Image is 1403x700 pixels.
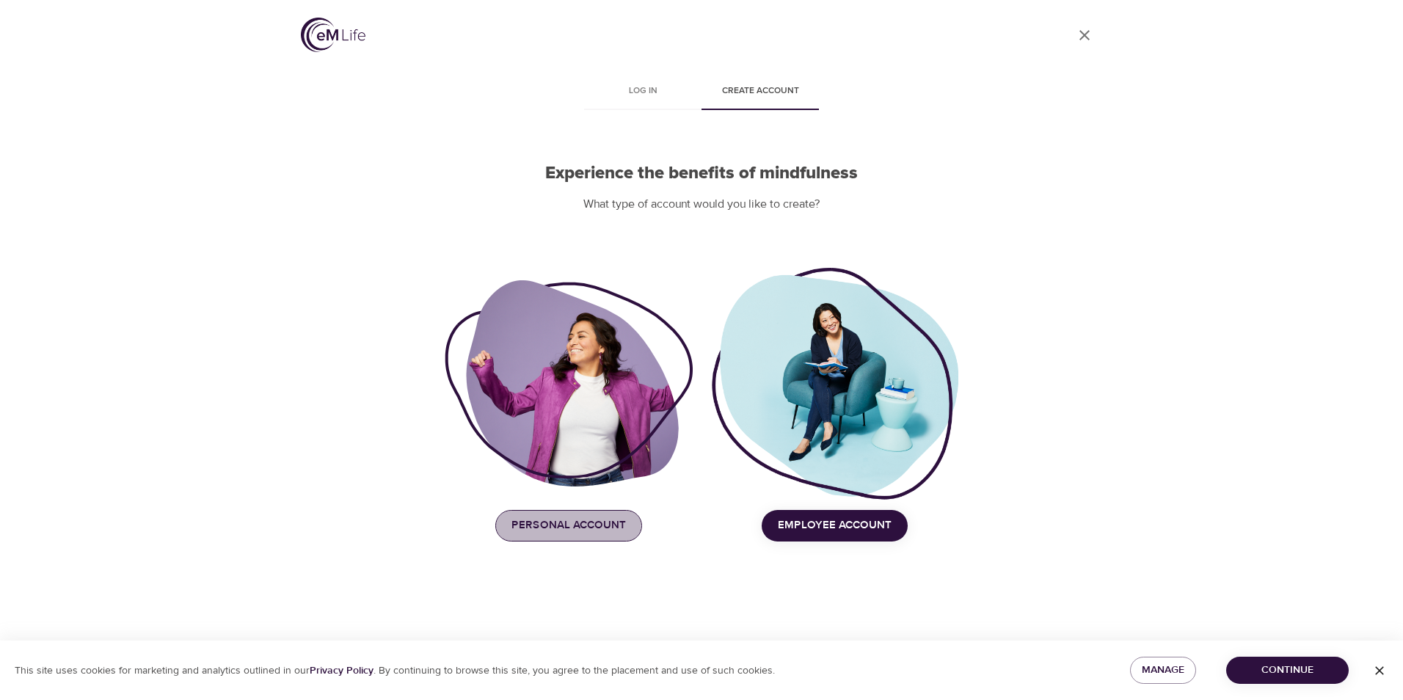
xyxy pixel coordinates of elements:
a: close [1067,18,1102,53]
a: Privacy Policy [310,664,373,677]
h2: Experience the benefits of mindfulness [445,163,958,184]
span: Log in [593,84,693,99]
span: Manage [1142,661,1184,679]
button: Employee Account [762,510,908,541]
button: Manage [1130,657,1196,684]
span: Continue [1238,661,1337,679]
button: Personal Account [495,510,642,541]
span: Personal Account [511,516,626,535]
button: Continue [1226,657,1349,684]
p: What type of account would you like to create? [445,196,958,213]
img: logo [301,18,365,52]
span: Employee Account [778,516,892,535]
span: Create account [710,84,810,99]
